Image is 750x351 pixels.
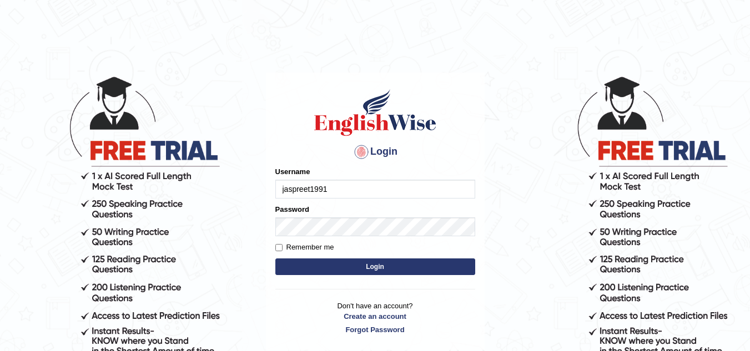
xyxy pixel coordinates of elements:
[275,244,283,251] input: Remember me
[275,258,475,275] button: Login
[275,311,475,322] a: Create an account
[275,166,310,177] label: Username
[275,301,475,335] p: Don't have an account?
[275,324,475,335] a: Forgot Password
[275,242,334,253] label: Remember me
[275,143,475,161] h4: Login
[275,204,309,215] label: Password
[312,88,439,138] img: Logo of English Wise sign in for intelligent practice with AI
